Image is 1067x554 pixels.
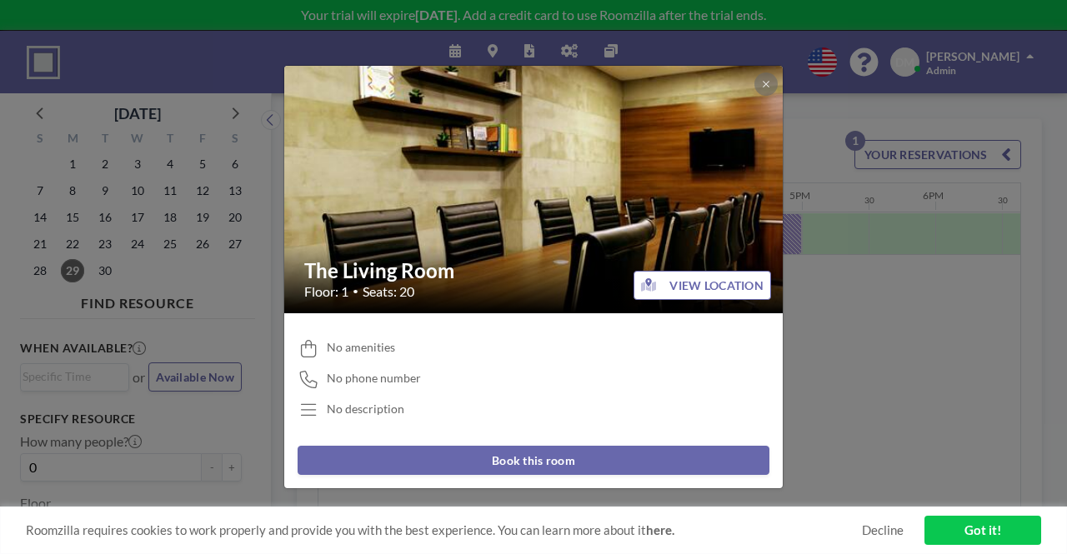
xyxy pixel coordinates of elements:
h2: The Living Room [304,258,764,283]
span: • [353,285,358,297]
span: Seats: 20 [363,283,414,300]
span: Roomzilla requires cookies to work properly and provide you with the best experience. You can lea... [26,522,862,538]
button: Book this room [298,446,769,475]
div: No description [327,402,404,417]
span: No phone number [327,371,421,386]
img: 537.jpg [284,22,784,356]
span: No amenities [327,340,395,355]
a: here. [646,522,674,537]
a: Decline [862,522,904,538]
button: VIEW LOCATION [634,271,771,300]
span: Floor: 1 [304,283,348,300]
a: Got it! [924,516,1041,545]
